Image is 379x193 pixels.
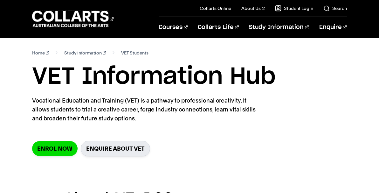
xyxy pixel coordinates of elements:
a: About Us [241,5,265,11]
span: VET Students [121,48,148,57]
a: Collarts Life [198,17,239,38]
a: Collarts Online [200,5,231,11]
div: Go to homepage [32,10,114,28]
h1: VET Information Hub [32,62,347,91]
a: Enquire about VET [81,141,150,156]
a: Enquire [319,17,347,38]
a: Study Information [249,17,309,38]
a: Search [323,5,347,11]
a: Enrol Now [32,141,78,156]
p: Vocational Education and Training (VET) is a pathway to professional creativity. It allows studen... [32,96,264,123]
a: Study information [64,48,106,57]
a: Courses [159,17,188,38]
a: Student Login [275,5,313,11]
a: Home [32,48,49,57]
